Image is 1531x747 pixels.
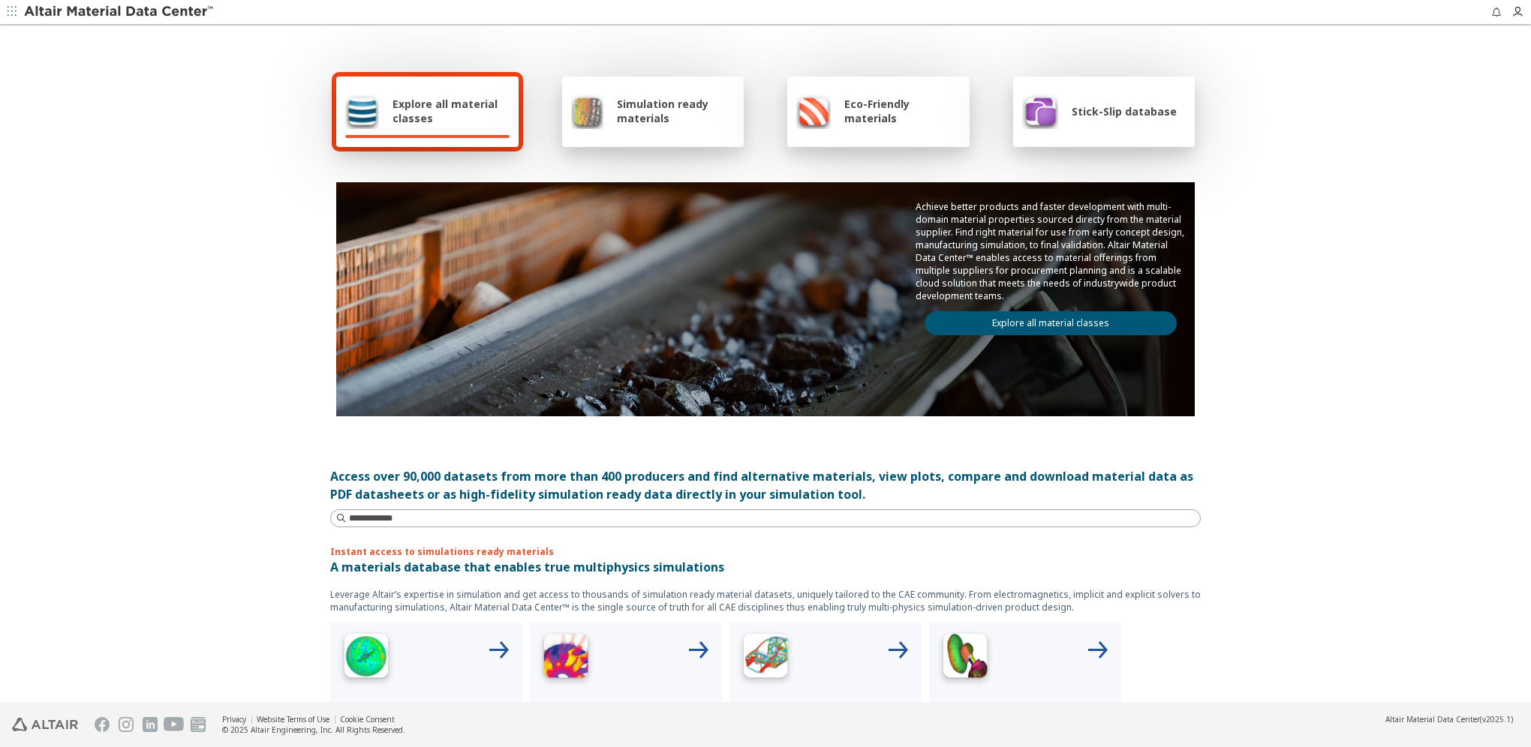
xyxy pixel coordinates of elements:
img: Stick-Slip database [1022,93,1058,129]
p: Crash analyses [935,700,1115,718]
span: Stick-Slip database [1072,104,1177,118]
img: Altair Engineering [12,718,78,731]
img: Explore all material classes [345,93,379,129]
p: High frequency electromagnetics [336,700,516,736]
span: Explore all material classes [393,97,510,125]
p: Low frequency electromagnetics [536,700,716,736]
img: Low Frequency Icon [536,628,596,688]
img: Eco-Friendly materials [796,93,831,129]
div: (v2025.1) [1385,714,1513,724]
img: Crash Analyses Icon [935,628,995,688]
img: High Frequency Icon [336,628,396,688]
a: Privacy [222,714,246,724]
img: Simulation ready materials [571,93,603,129]
span: Eco-Friendly materials [844,97,960,125]
span: Simulation ready materials [617,97,735,125]
p: Instant access to simulations ready materials [330,545,1201,558]
span: Altair Material Data Center [1385,714,1480,724]
p: Structural analyses [735,700,916,718]
div: Access over 90,000 datasets from more than 400 producers and find alternative materials, view plo... [330,467,1201,503]
p: A materials database that enables true multiphysics simulations [330,558,1201,576]
a: Website Terms of Use [257,714,329,724]
p: Leverage Altair’s expertise in simulation and get access to thousands of simulation ready materia... [330,588,1201,613]
img: Structural Analyses Icon [735,628,796,688]
img: Altair Material Data Center [24,4,215,19]
div: © 2025 Altair Engineering, Inc. All Rights Reserved. [222,724,405,735]
a: Explore all material classes [925,311,1177,335]
a: Cookie Consent [340,714,395,724]
p: Achieve better products and faster development with multi-domain material properties sourced dire... [916,200,1186,302]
